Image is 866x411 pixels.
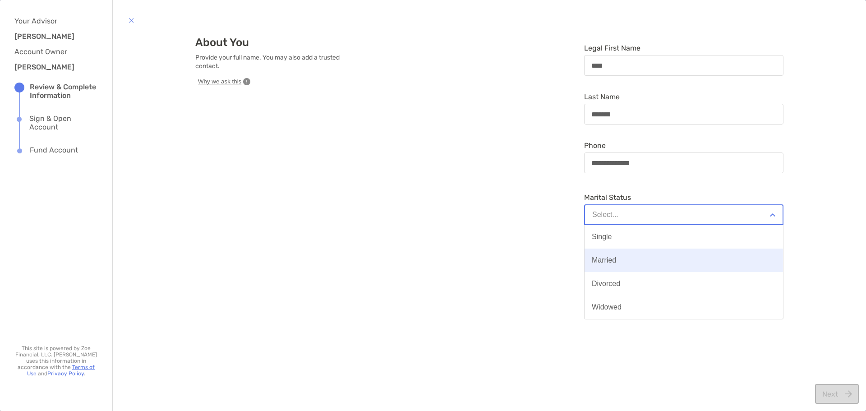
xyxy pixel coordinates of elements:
h4: Account Owner [14,47,91,56]
div: Sign & Open Account [29,114,98,131]
h3: [PERSON_NAME] [14,63,87,71]
span: Phone [584,141,783,150]
h4: Your Advisor [14,17,91,25]
input: Legal First Name [585,62,783,69]
a: Terms of Use [27,364,95,377]
div: Review & Complete Information [30,83,98,100]
div: Single [592,233,612,241]
button: Single [585,225,783,249]
button: Widowed [585,296,783,319]
div: Married [592,256,616,264]
div: Divorced [592,280,620,288]
img: Open dropdown arrow [770,213,775,217]
img: button icon [129,15,134,26]
div: Fund Account [30,146,78,156]
p: This site is powered by Zoe Financial, LLC. [PERSON_NAME] uses this information in accordance wit... [14,345,98,377]
span: Legal First Name [584,44,783,52]
div: Select... [592,211,618,219]
button: Why we ask this [195,77,253,86]
button: Married [585,249,783,272]
button: Select... [584,204,783,225]
a: Privacy Policy [47,370,84,377]
h3: About You [195,36,349,49]
input: Last Name [585,111,783,118]
span: Last Name [584,92,783,101]
h3: [PERSON_NAME] [14,32,87,41]
p: Provide your full name. You may also add a trusted contact. [195,53,349,70]
input: Phone [585,159,783,167]
span: Marital Status [584,193,783,202]
span: Why we ask this [198,78,241,86]
div: Widowed [592,303,622,311]
button: Divorced [585,272,783,296]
